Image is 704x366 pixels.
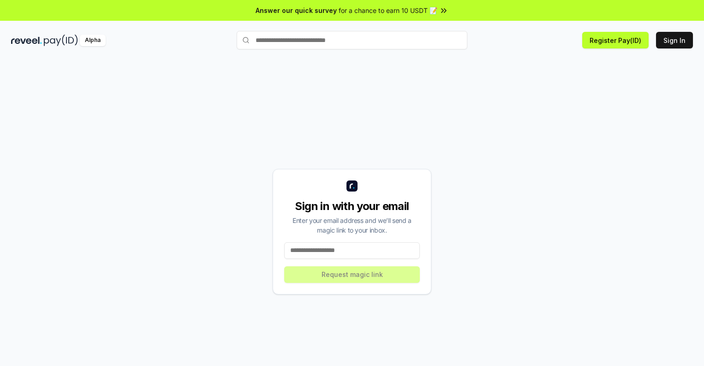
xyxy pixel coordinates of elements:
span: for a chance to earn 10 USDT 📝 [339,6,437,15]
img: logo_small [346,180,358,192]
button: Register Pay(ID) [582,32,649,48]
div: Alpha [80,35,106,46]
div: Sign in with your email [284,199,420,214]
img: reveel_dark [11,35,42,46]
span: Answer our quick survey [256,6,337,15]
img: pay_id [44,35,78,46]
div: Enter your email address and we’ll send a magic link to your inbox. [284,216,420,235]
button: Sign In [656,32,693,48]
